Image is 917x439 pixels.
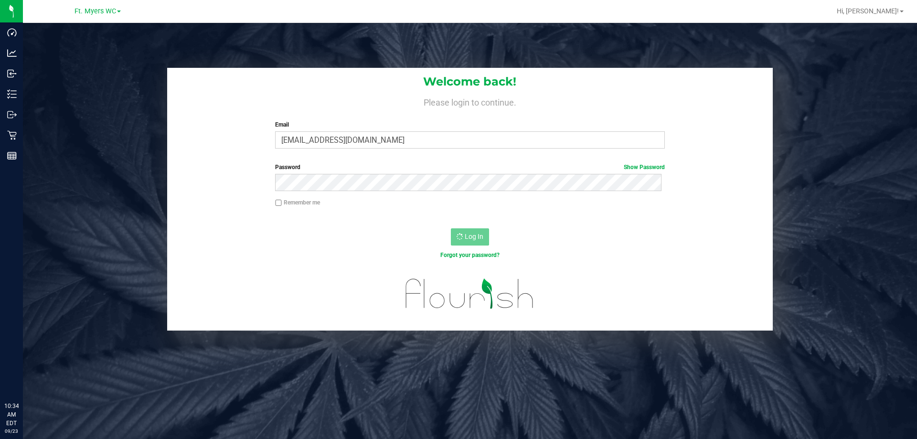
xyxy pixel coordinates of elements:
[4,428,19,435] p: 09/23
[837,7,899,15] span: Hi, [PERSON_NAME]!
[465,233,483,240] span: Log In
[275,200,282,206] input: Remember me
[7,130,17,140] inline-svg: Retail
[75,7,116,15] span: Ft. Myers WC
[440,252,500,258] a: Forgot your password?
[275,198,320,207] label: Remember me
[7,69,17,78] inline-svg: Inbound
[167,96,773,107] h4: Please login to continue.
[7,89,17,99] inline-svg: Inventory
[7,48,17,58] inline-svg: Analytics
[7,28,17,37] inline-svg: Dashboard
[167,75,773,88] h1: Welcome back!
[275,164,300,171] span: Password
[275,120,664,129] label: Email
[451,228,489,246] button: Log In
[7,151,17,161] inline-svg: Reports
[624,164,665,171] a: Show Password
[7,110,17,119] inline-svg: Outbound
[394,269,545,318] img: flourish_logo.svg
[4,402,19,428] p: 10:34 AM EDT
